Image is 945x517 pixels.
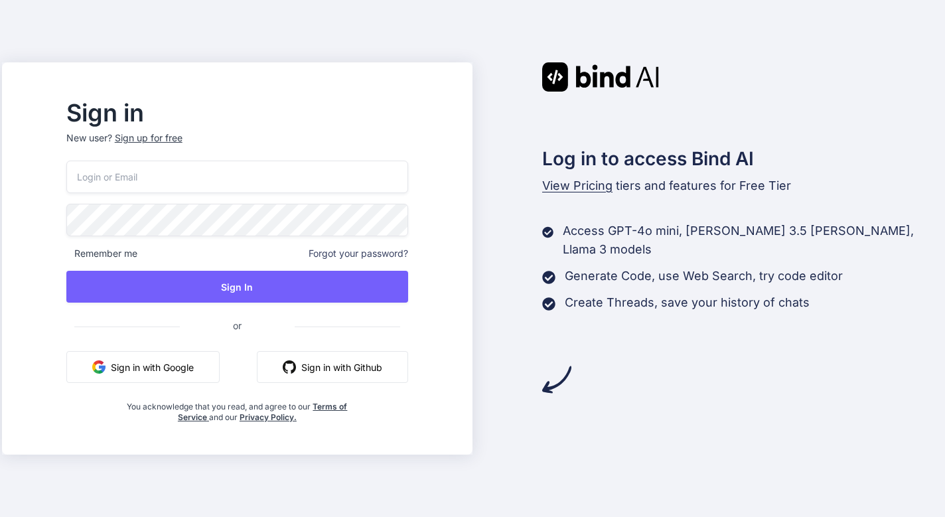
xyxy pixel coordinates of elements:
span: or [180,309,295,342]
span: View Pricing [542,179,613,192]
img: arrow [542,365,571,394]
a: Terms of Service [178,402,348,422]
img: google [92,360,106,374]
p: Access GPT-4o mini, [PERSON_NAME] 3.5 [PERSON_NAME], Llama 3 models [563,222,943,259]
h2: Sign in [66,102,408,123]
p: tiers and features for Free Tier [542,177,943,195]
p: New user? [66,131,408,161]
img: Bind AI logo [542,62,659,92]
h2: Log in to access Bind AI [542,145,943,173]
p: Create Threads, save your history of chats [565,293,810,312]
span: Remember me [66,247,137,260]
input: Login or Email [66,161,408,193]
img: github [283,360,296,374]
button: Sign In [66,271,408,303]
div: You acknowledge that you read, and agree to our and our [123,394,352,423]
span: Forgot your password? [309,247,408,260]
p: Generate Code, use Web Search, try code editor [565,267,843,285]
a: Privacy Policy. [240,412,297,422]
button: Sign in with Google [66,351,220,383]
button: Sign in with Github [257,351,408,383]
div: Sign up for free [115,131,182,145]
